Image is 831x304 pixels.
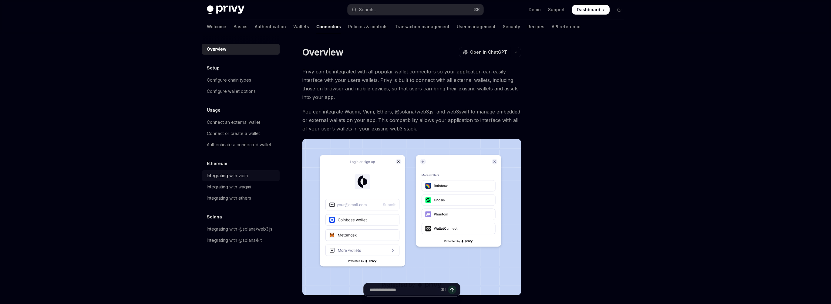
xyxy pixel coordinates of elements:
[470,49,507,55] span: Open in ChatGPT
[395,19,449,34] a: Transaction management
[234,19,247,34] a: Basics
[207,106,220,114] h5: Usage
[316,19,341,34] a: Connectors
[202,75,280,86] a: Configure chain types
[302,67,521,101] span: Privy can be integrated with all popular wallet connectors so your application can easily interfa...
[572,5,610,15] a: Dashboard
[577,7,600,13] span: Dashboard
[255,19,286,34] a: Authentication
[207,183,251,191] div: Integrating with wagmi
[457,19,496,34] a: User management
[293,19,309,34] a: Wallets
[552,19,580,34] a: API reference
[529,7,541,13] a: Demo
[202,193,280,204] a: Integrating with ethers
[614,5,624,15] button: Toggle dark mode
[302,139,521,295] img: Connectors3
[202,224,280,235] a: Integrating with @solana/web3.js
[359,6,376,13] div: Search...
[207,88,256,95] div: Configure wallet options
[473,7,480,12] span: ⌘ K
[207,141,271,148] div: Authenticate a connected wallet
[207,19,226,34] a: Welcome
[207,46,226,53] div: Overview
[448,285,456,294] button: Send message
[202,44,280,55] a: Overview
[207,130,260,137] div: Connect or create a wallet
[207,160,227,167] h5: Ethereum
[202,181,280,192] a: Integrating with wagmi
[459,47,511,57] button: Open in ChatGPT
[207,64,220,72] h5: Setup
[370,283,439,296] input: Ask a question...
[503,19,520,34] a: Security
[207,119,260,126] div: Connect an external wallet
[202,128,280,139] a: Connect or create a wallet
[202,117,280,128] a: Connect an external wallet
[302,107,521,133] span: You can integrate Wagmi, Viem, Ethers, @solana/web3.js, and web3swift to manage embedded or exter...
[202,235,280,246] a: Integrating with @solana/kit
[348,19,388,34] a: Policies & controls
[207,237,262,244] div: Integrating with @solana/kit
[207,5,244,14] img: dark logo
[202,170,280,181] a: Integrating with viem
[207,76,251,84] div: Configure chain types
[548,7,565,13] a: Support
[202,139,280,150] a: Authenticate a connected wallet
[207,213,222,221] h5: Solana
[207,172,248,179] div: Integrating with viem
[302,47,343,58] h1: Overview
[207,225,272,233] div: Integrating with @solana/web3.js
[207,194,251,202] div: Integrating with ethers
[527,19,544,34] a: Recipes
[348,4,483,15] button: Open search
[202,86,280,97] a: Configure wallet options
